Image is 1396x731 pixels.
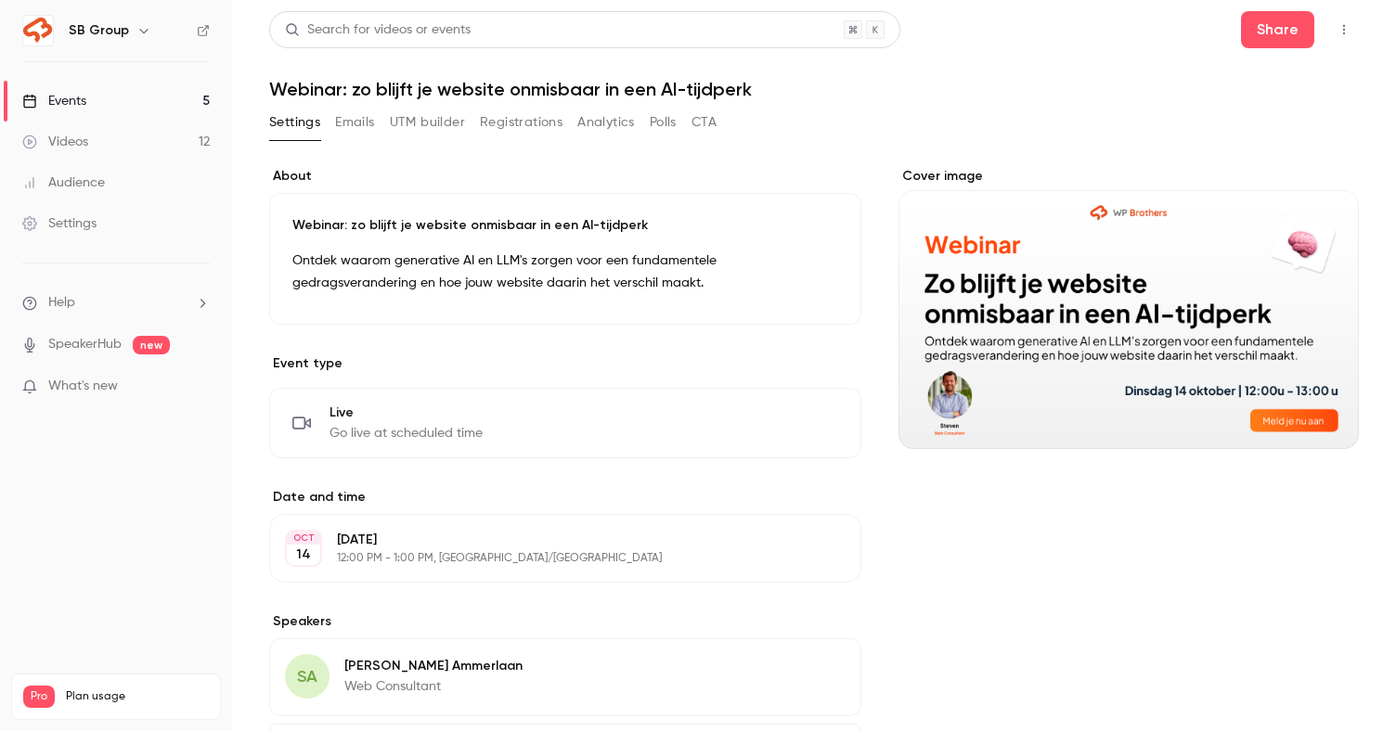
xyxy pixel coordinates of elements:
span: SA [297,664,317,689]
li: help-dropdown-opener [22,293,210,313]
p: 14 [296,545,311,564]
button: CTA [692,108,717,137]
label: About [269,167,861,186]
label: Date and time [269,488,861,507]
iframe: Noticeable Trigger [187,378,210,395]
button: Analytics [577,108,635,137]
div: Audience [22,173,105,192]
button: Emails [335,108,374,137]
span: Plan usage [66,689,209,704]
label: Speakers [269,612,861,631]
div: Search for videos or events [285,20,471,40]
div: Settings [22,214,97,233]
p: 12:00 PM - 1:00 PM, [GEOGRAPHIC_DATA]/[GEOGRAPHIC_DATA] [337,551,763,566]
span: What's new [48,377,118,396]
img: SB Group [23,16,53,45]
div: OCT [287,532,320,545]
div: Events [22,92,86,110]
p: Web Consultant [344,677,523,696]
p: Ontdek waarom generative AI en LLM's zorgen voor een fundamentele gedragsverandering en hoe jouw ... [292,250,838,294]
span: Help [48,293,75,313]
p: Event type [269,354,861,373]
p: Webinar: zo blijft je website onmisbaar in een AI-tijdperk [292,216,838,235]
p: [PERSON_NAME] Ammerlaan [344,657,523,675]
h6: SB Group [69,21,129,40]
span: Live [330,404,483,422]
button: Share [1241,11,1314,48]
span: Pro [23,686,55,708]
h1: Webinar: zo blijft je website onmisbaar in een AI-tijdperk [269,78,1359,100]
button: Settings [269,108,320,137]
div: SA[PERSON_NAME] AmmerlaanWeb Consultant [269,638,861,716]
span: Go live at scheduled time [330,424,483,442]
p: [DATE] [337,531,763,549]
button: Polls [650,108,677,137]
a: SpeakerHub [48,335,122,354]
button: Registrations [480,108,562,137]
div: Videos [22,133,88,151]
span: new [133,336,170,354]
label: Cover image [898,167,1359,186]
button: UTM builder [390,108,465,137]
section: Cover image [898,167,1359,449]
